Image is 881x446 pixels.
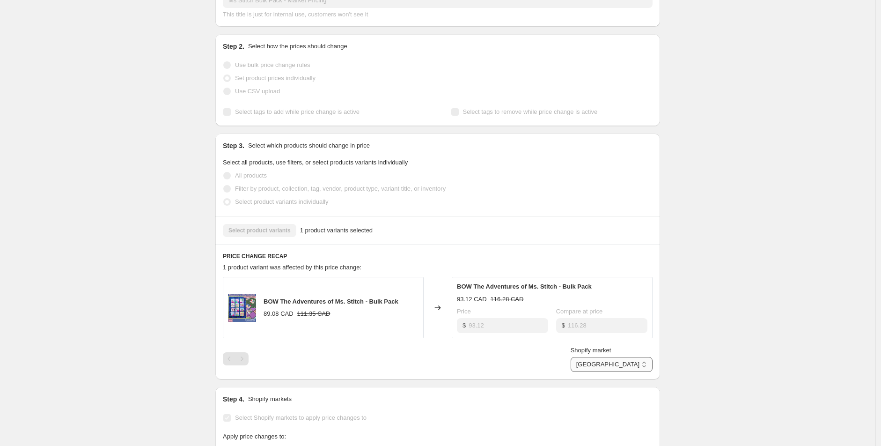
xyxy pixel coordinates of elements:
span: Select product variants individually [235,198,328,205]
span: BOW The Adventures of Ms. Stitch - Bulk Pack [264,298,398,305]
h2: Step 3. [223,141,244,150]
strike: 111.35 CAD [297,309,330,319]
span: Select Shopify markets to apply price changes to [235,414,367,421]
span: $ [562,322,565,329]
span: Filter by product, collection, tag, vendor, product type, variant title, or inventory [235,185,446,192]
img: BOW_The_Adventures_of_Ms._Stitch_Quilt_Assembly_4x4_5x5_6x6_7x7_8x8_In_The_Hoop_80x.png [228,294,256,322]
span: Use bulk price change rules [235,61,310,68]
span: Set product prices individually [235,74,316,82]
h6: PRICE CHANGE RECAP [223,253,653,260]
span: Compare at price [556,308,603,315]
nav: Pagination [223,352,249,365]
h2: Step 4. [223,394,244,404]
span: 1 product variants selected [300,226,373,235]
span: Select all products, use filters, or select products variants individually [223,159,408,166]
div: 93.12 CAD [457,295,487,304]
h2: Step 2. [223,42,244,51]
div: 89.08 CAD [264,309,294,319]
span: Apply price changes to: [223,433,286,440]
span: $ [463,322,466,329]
span: This title is just for internal use, customers won't see it [223,11,368,18]
strike: 116.28 CAD [491,295,524,304]
span: Shopify market [571,347,611,354]
span: Select tags to add while price change is active [235,108,360,115]
span: 1 product variant was affected by this price change: [223,264,361,271]
p: Shopify markets [248,394,292,404]
span: Use CSV upload [235,88,280,95]
span: Price [457,308,471,315]
span: Select tags to remove while price change is active [463,108,598,115]
span: All products [235,172,267,179]
span: BOW The Adventures of Ms. Stitch - Bulk Pack [457,283,592,290]
p: Select how the prices should change [248,42,347,51]
p: Select which products should change in price [248,141,370,150]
